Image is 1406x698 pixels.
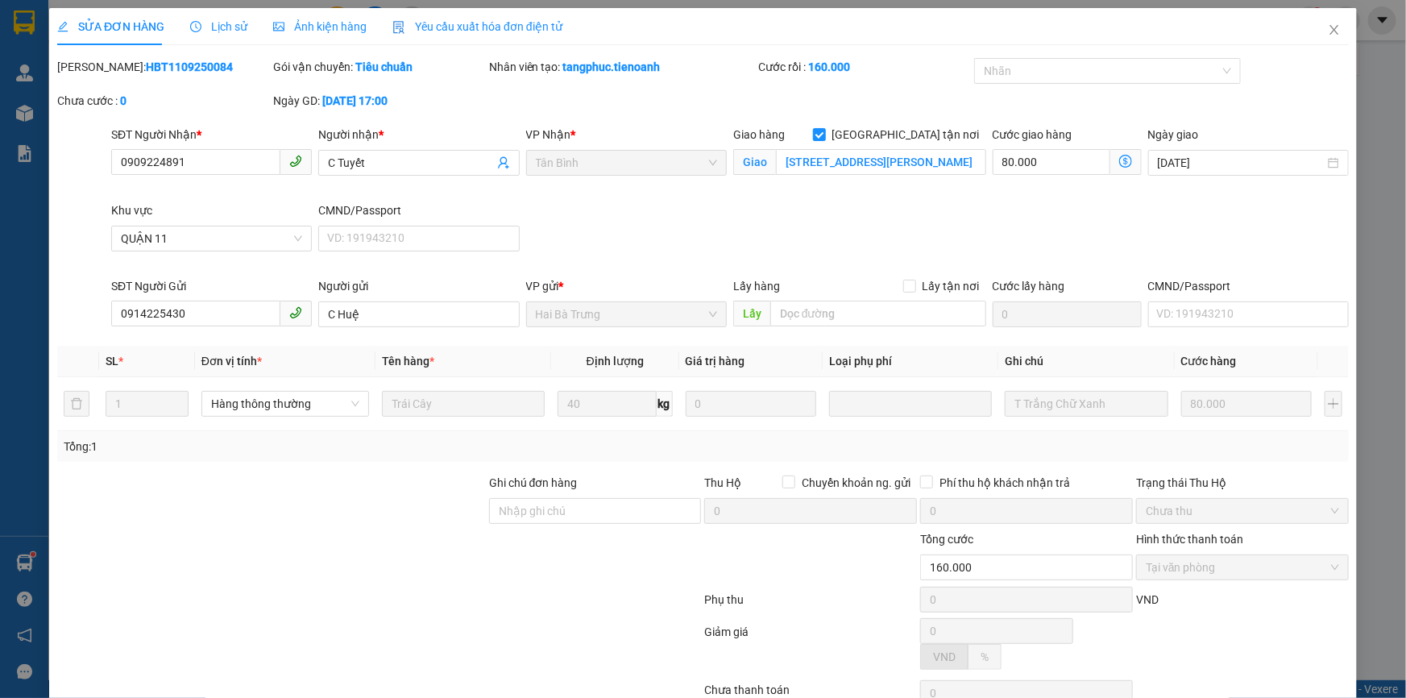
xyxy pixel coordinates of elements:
[526,128,571,141] span: VP Nhận
[1136,533,1243,546] label: Hình thức thanh toán
[318,202,519,219] div: CMND/Passport
[190,20,247,33] span: Lịch sử
[993,280,1065,293] label: Cước lấy hàng
[1146,499,1339,523] span: Chưa thu
[382,355,434,368] span: Tên hàng
[289,306,302,319] span: phone
[704,476,741,489] span: Thu Hộ
[1325,391,1342,417] button: plus
[733,301,770,326] span: Lấy
[489,498,702,524] input: Ghi chú đơn hàng
[1005,391,1168,417] input: Ghi Chú
[106,355,118,368] span: SL
[111,202,312,219] div: Khu vực
[1146,555,1339,580] span: Tại văn phòng
[57,92,270,110] div: Chưa cước :
[1148,277,1349,295] div: CMND/Passport
[1181,355,1237,368] span: Cước hàng
[686,355,745,368] span: Giá trị hàng
[933,650,956,663] span: VND
[826,126,986,143] span: [GEOGRAPHIC_DATA] tận nơi
[657,391,673,417] span: kg
[823,346,998,377] th: Loại phụ phí
[355,60,413,73] b: Tiêu chuẩn
[273,58,486,76] div: Gói vận chuyển:
[57,20,164,33] span: SỬA ĐƠN HÀNG
[120,94,126,107] b: 0
[318,277,519,295] div: Người gửi
[322,94,388,107] b: [DATE] 17:00
[758,58,971,76] div: Cước rồi :
[382,391,545,417] input: VD: Bàn, Ghế
[273,92,486,110] div: Ngày GD:
[489,58,756,76] div: Nhân viên tạo:
[190,21,201,32] span: clock-circle
[703,623,919,677] div: Giảm giá
[289,155,302,168] span: phone
[733,149,776,175] span: Giao
[933,474,1076,492] span: Phí thu hộ khách nhận trả
[686,391,817,417] input: 0
[1119,155,1132,168] span: dollar-circle
[587,355,644,368] span: Định lượng
[1136,474,1349,492] div: Trạng thái Thu Hộ
[211,392,359,416] span: Hàng thông thường
[770,301,986,326] input: Dọc đường
[920,533,973,546] span: Tổng cước
[1181,391,1313,417] input: 0
[795,474,917,492] span: Chuyển khoản ng. gửi
[64,438,543,455] div: Tổng: 1
[111,277,312,295] div: SĐT Người Gửi
[318,126,519,143] div: Người nhận
[916,277,986,295] span: Lấy tận nơi
[998,346,1174,377] th: Ghi chú
[273,21,284,32] span: picture
[536,302,717,326] span: Hai Bà Trưng
[392,21,405,34] img: icon
[64,391,89,417] button: delete
[776,149,986,175] input: Giao tận nơi
[273,20,367,33] span: Ảnh kiện hàng
[981,650,989,663] span: %
[993,301,1142,327] input: Cước lấy hàng
[733,128,785,141] span: Giao hàng
[993,149,1110,175] input: Cước giao hàng
[121,226,302,251] span: QUẬN 11
[57,58,270,76] div: [PERSON_NAME]:
[1312,8,1357,53] button: Close
[201,355,262,368] span: Đơn vị tính
[1136,593,1159,606] span: VND
[1158,154,1325,172] input: Ngày giao
[392,20,562,33] span: Yêu cầu xuất hóa đơn điện tử
[57,21,68,32] span: edit
[536,151,717,175] span: Tân Bình
[993,128,1072,141] label: Cước giao hàng
[703,591,919,619] div: Phụ thu
[489,476,578,489] label: Ghi chú đơn hàng
[111,126,312,143] div: SĐT Người Nhận
[146,60,233,73] b: HBT1109250084
[497,156,510,169] span: user-add
[808,60,850,73] b: 160.000
[1328,23,1341,36] span: close
[563,60,661,73] b: tangphuc.tienoanh
[1148,128,1199,141] label: Ngày giao
[526,277,727,295] div: VP gửi
[733,280,780,293] span: Lấy hàng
